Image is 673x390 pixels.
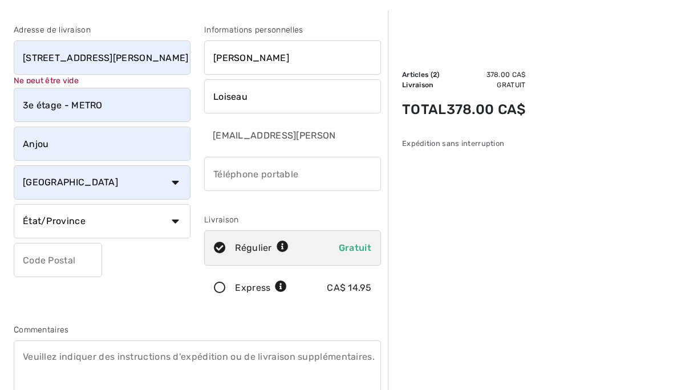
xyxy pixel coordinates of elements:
[402,70,447,80] td: Articles ( )
[14,75,190,83] div: Ne peut être vide
[204,118,337,152] input: Courriel
[339,242,371,253] span: Gratuit
[402,138,526,149] div: Expédition sans interruption
[204,24,381,36] div: Informations personnelles
[402,80,447,90] td: Livraison
[204,40,381,75] input: Prénom
[447,90,526,129] td: 378.00 CA$
[14,127,190,161] input: Ville
[327,281,371,295] div: CA$ 14.95
[433,71,437,79] span: 2
[14,324,381,336] div: Commentaires
[447,70,526,80] td: 378.00 CA$
[235,281,287,295] div: Express
[402,90,447,129] td: Total
[14,88,190,122] input: Adresse ligne 2
[204,157,381,191] input: Téléphone portable
[14,24,190,36] div: Adresse de livraison
[204,214,381,226] div: Livraison
[235,241,289,255] div: Régulier
[447,80,526,90] td: Gratuit
[14,40,190,75] input: Adresse ligne 1
[14,243,102,277] input: Code Postal
[204,79,381,113] input: Nom de famille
